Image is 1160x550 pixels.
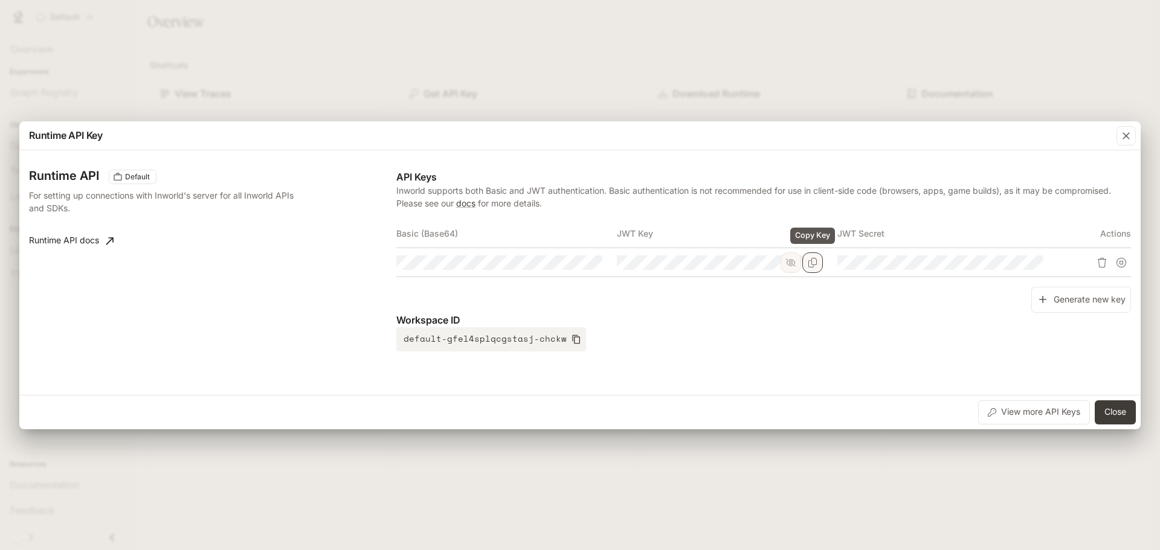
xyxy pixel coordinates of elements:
th: JWT Secret [837,219,1058,248]
p: Runtime API Key [29,128,103,142]
th: JWT Key [617,219,837,248]
button: default-gfel4splqcgstasj-chckw [396,327,586,351]
button: Copy Key [802,252,823,273]
a: Runtime API docs [24,229,118,253]
button: Delete API key [1092,253,1112,272]
th: Actions [1057,219,1131,248]
div: These keys will apply to your current workspace only [109,170,156,184]
button: Close [1095,400,1136,424]
div: Copy Key [790,228,835,244]
p: Workspace ID [396,313,1131,327]
p: For setting up connections with Inworld's server for all Inworld APIs and SDKs. [29,189,297,214]
button: Suspend API key [1112,253,1131,272]
h3: Runtime API [29,170,99,182]
span: Default [120,171,155,182]
th: Basic (Base64) [396,219,617,248]
a: docs [456,198,475,208]
button: View more API Keys [978,400,1090,424]
p: API Keys [396,170,1131,184]
p: Inworld supports both Basic and JWT authentication. Basic authentication is not recommended for u... [396,184,1131,209]
button: Generate new key [1031,287,1131,313]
